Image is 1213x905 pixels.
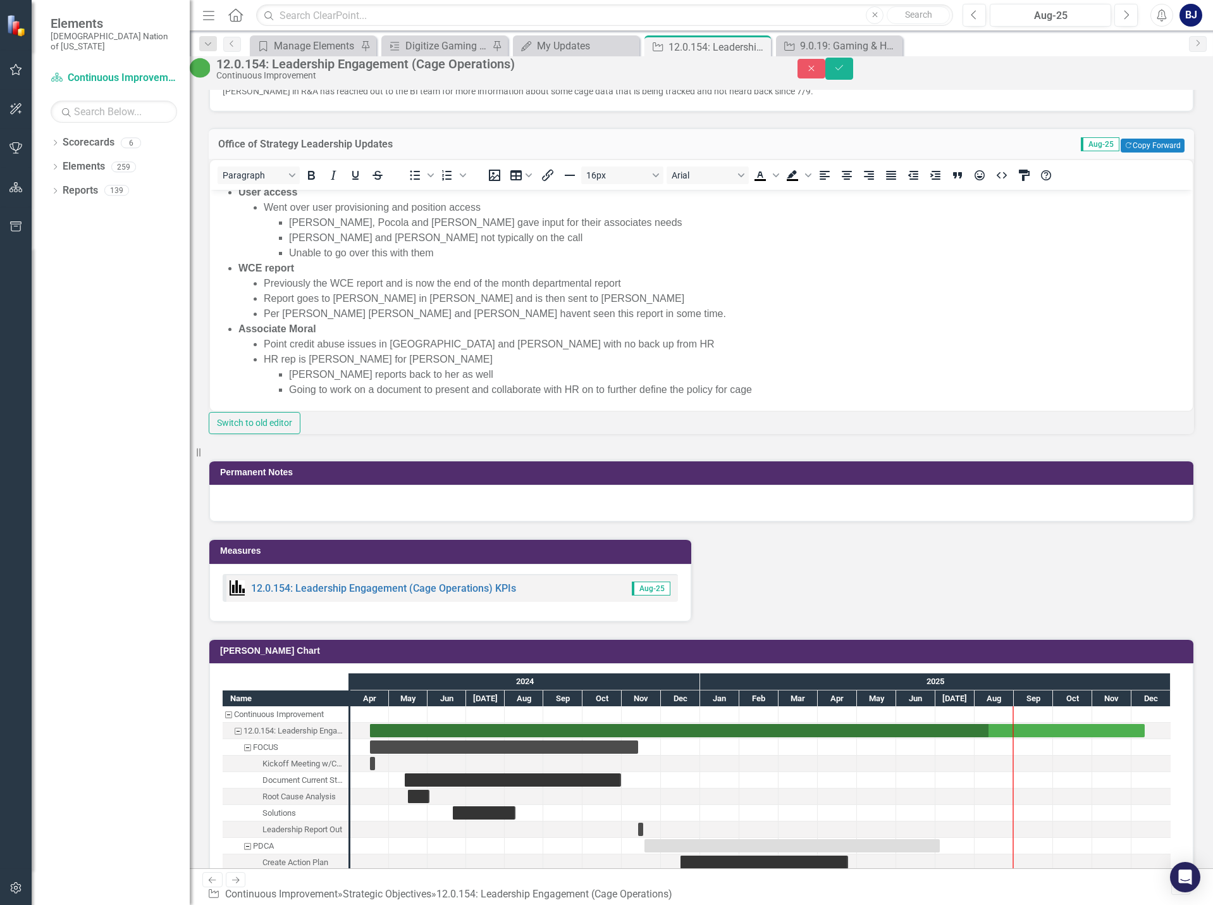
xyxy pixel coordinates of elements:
[223,690,348,706] div: Name
[223,789,348,805] div: Root Cause Analysis
[749,166,781,184] div: Text color Black
[1179,4,1202,27] button: BJ
[216,57,772,71] div: 12.0.154: Leadership Engagement (Cage Operations)
[256,4,953,27] input: Search ClearPoint...
[79,41,980,56] li: [PERSON_NAME] and [PERSON_NAME] not typically on the call
[1081,137,1119,151] span: Aug-25
[1013,166,1035,184] button: CSS Editor
[1121,139,1185,153] button: Copy Forward
[63,135,114,150] a: Scorecards
[220,646,1187,656] h3: [PERSON_NAME] Chart
[54,147,980,162] li: Point credit abuse issues in [GEOGRAPHIC_DATA] and [PERSON_NAME] with no back up from HR
[79,25,980,41] li: [PERSON_NAME], Pocola and [PERSON_NAME] gave input for their associates needs
[63,159,105,174] a: Elements
[436,166,468,184] div: Numbered list
[223,723,348,739] div: 12.0.154: Leadership Engagement (Cage Operations)
[251,582,516,594] a: 12.0.154: Leadership Engagement (Cage Operations) KPIs
[274,38,357,54] div: Manage Elements
[779,38,899,54] a: 9.0.19: Gaming & Hospitality Tip Process
[220,546,685,556] h3: Measures
[428,690,466,707] div: Jun
[537,166,558,184] button: Insert/edit link
[1035,166,1057,184] button: Help
[466,690,505,707] div: Jul
[887,6,950,24] button: Search
[975,690,1014,707] div: Aug
[79,177,980,192] li: [PERSON_NAME] reports back to her as well
[484,166,505,184] button: Insert image
[210,190,1193,411] iframe: Rich Text Area
[51,31,177,52] small: [DEMOGRAPHIC_DATA] Nation of [US_STATE]
[644,839,940,852] div: Task: Start date: 2024-11-18 End date: 2025-07-04
[1014,690,1053,707] div: Sep
[453,806,515,820] div: Task: Start date: 2024-06-20 End date: 2024-08-09
[408,790,429,803] div: Task: Start date: 2024-05-16 End date: 2024-06-02
[234,706,324,723] div: Continuous Improvement
[672,170,734,180] span: Arial
[218,166,300,184] button: Block Paragraph
[505,690,543,707] div: Aug
[63,184,98,198] a: Reports
[370,740,638,754] div: Task: Start date: 2024-04-16 End date: 2024-11-13
[857,690,896,707] div: May
[661,690,700,707] div: Dec
[436,888,672,900] div: 12.0.154: Leadership Engagement (Cage Operations)
[79,56,980,71] li: Unable to go over this with them
[668,39,768,55] div: 12.0.154: Leadership Engagement (Cage Operations)
[782,166,813,184] div: Background color Black
[262,789,336,805] div: Root Cause Analysis
[858,166,880,184] button: Align right
[230,580,245,596] img: Performance Management
[991,166,1013,184] button: HTML Editor
[5,13,29,37] img: ClearPoint Strategy
[680,856,848,869] div: Task: Start date: 2024-12-16 End date: 2025-04-24
[262,756,345,772] div: Kickoff Meeting w/Commerce Leadership
[223,706,348,723] div: Task: Continuous Improvement Start date: 2023-10-05 End date: 2023-10-06
[54,86,980,101] li: Previously the WCE report and is now the end of the month departmental report
[582,690,622,707] div: Oct
[54,10,980,71] li: Went over user provisioning and position access
[54,116,980,132] li: Per [PERSON_NAME] [PERSON_NAME] and [PERSON_NAME] havent seen this report in some time.
[506,166,536,184] button: Table
[51,71,177,85] a: Continuous Improvement
[253,838,274,854] div: PDCA
[905,9,932,20] span: Search
[581,166,663,184] button: Font size 16px
[836,166,858,184] button: Align center
[902,166,924,184] button: Decrease indent
[814,166,835,184] button: Align left
[223,805,348,821] div: Solutions
[818,690,857,707] div: Apr
[1053,690,1092,707] div: Oct
[223,85,1180,97] p: [PERSON_NAME] in R&A has reached out to the BI team for more information about some cage data tha...
[220,468,1187,477] h3: Permanent Notes
[543,690,582,707] div: Sep
[516,38,636,54] a: My Updates
[350,690,389,707] div: Apr
[223,723,348,739] div: Task: Start date: 2024-04-16 End date: 2025-12-11
[632,582,670,596] span: Aug-25
[223,789,348,805] div: Task: Start date: 2024-05-16 End date: 2024-06-02
[54,162,980,208] li: HR rep is [PERSON_NAME] for [PERSON_NAME]
[223,805,348,821] div: Task: Start date: 2024-06-20 End date: 2024-08-09
[896,690,935,707] div: Jun
[994,8,1107,23] div: Aug-25
[104,185,129,196] div: 139
[51,16,177,31] span: Elements
[223,838,348,854] div: PDCA
[638,823,643,836] div: Task: Start date: 2024-11-13 End date: 2024-11-13
[880,166,902,184] button: Justify
[223,756,348,772] div: Task: Start date: 2024-04-16 End date: 2024-04-16
[405,773,621,787] div: Task: Start date: 2024-05-13 End date: 2024-10-31
[223,772,348,789] div: Task: Start date: 2024-05-13 End date: 2024-10-31
[370,724,1145,737] div: Task: Start date: 2024-04-16 End date: 2025-12-11
[79,192,980,208] li: Going to work on a document to present and collaborate with HR on to further define the policy fo...
[262,772,345,789] div: Document Current State
[925,166,946,184] button: Increase indent
[223,756,348,772] div: Kickoff Meeting w/Commerce Leadership
[385,38,489,54] a: Digitize Gaming Forms
[323,166,344,184] button: Italic
[1170,862,1200,892] div: Open Intercom Messenger
[209,412,300,434] button: Switch to old editor
[223,838,348,854] div: Task: Start date: 2024-11-18 End date: 2025-07-04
